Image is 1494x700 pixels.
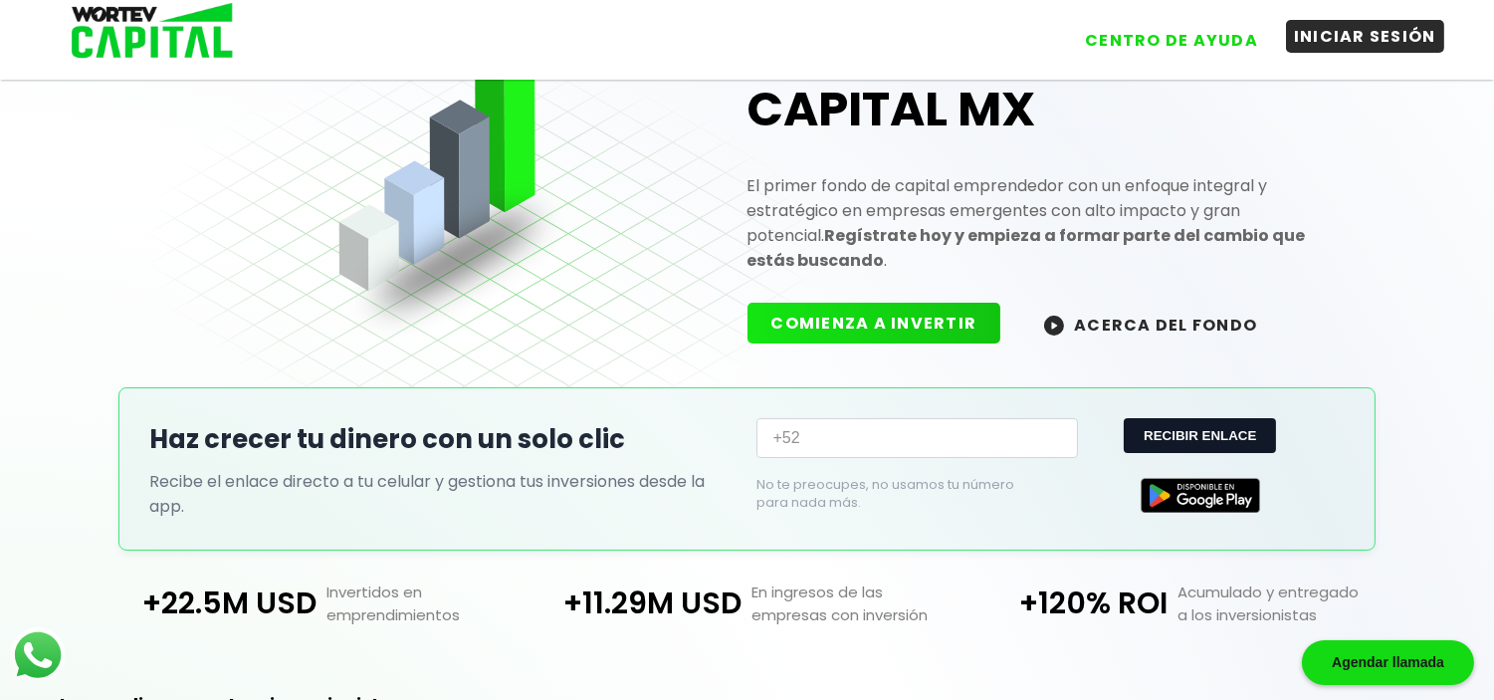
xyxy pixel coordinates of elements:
[1286,20,1444,53] button: INICIAR SESIÓN
[1266,9,1444,57] a: INICIAR SESIÓN
[1168,581,1386,626] p: Acumulado y entregado a los inversionistas
[747,224,1306,272] strong: Regístrate hoy y empieza a formar parte del cambio que estás buscando
[747,173,1345,273] p: El primer fondo de capital emprendedor con un enfoque integral y estratégico en empresas emergent...
[534,581,743,626] p: +11.29M USD
[1020,303,1281,346] button: ACERCA DEL FONDO
[1044,316,1064,336] img: wortev-capital-acerca-del-fondo
[1057,9,1266,57] a: CENTRO DE AYUDA
[317,581,534,626] p: Invertidos en emprendimientos
[10,627,66,683] img: logos_whatsapp-icon.242b2217.svg
[149,469,737,519] p: Recibe el enlace directo a tu celular y gestiona tus inversiones desde la app.
[1077,24,1266,57] button: CENTRO DE AYUDA
[743,581,960,626] p: En ingresos de las empresas con inversión
[747,303,1001,344] button: COMIENZA A INVERTIR
[747,14,1345,141] h1: Únete a WORTEV CAPITAL MX
[1141,478,1260,513] img: Google Play
[960,581,1168,626] p: +120% ROI
[756,476,1045,512] p: No te preocupes, no usamos tu número para nada más.
[1124,418,1276,453] button: RECIBIR ENLACE
[1302,640,1474,685] div: Agendar llamada
[747,312,1021,335] a: COMIENZA A INVERTIR
[149,420,737,459] h2: Haz crecer tu dinero con un solo clic
[108,581,317,626] p: +22.5M USD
